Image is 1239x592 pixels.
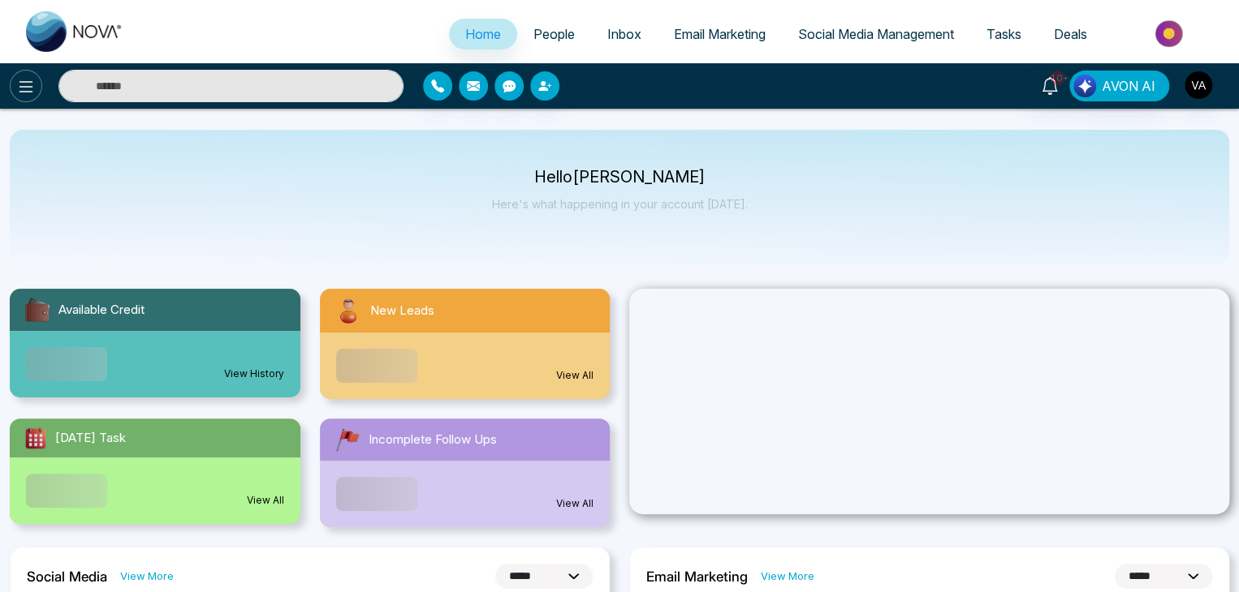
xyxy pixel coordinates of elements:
[333,295,364,326] img: newLeads.svg
[23,295,52,324] img: availableCredit.svg
[674,26,766,42] span: Email Marketing
[591,19,658,49] a: Inbox
[310,289,620,399] a: New LeadsView All
[27,568,107,585] h2: Social Media
[492,170,748,184] p: Hello [PERSON_NAME]
[798,26,954,42] span: Social Media Management
[1050,71,1064,85] span: 10+
[517,19,591,49] a: People
[369,431,497,449] span: Incomplete Follow Ups
[333,425,362,454] img: followUps.svg
[1102,76,1155,96] span: AVON AI
[120,568,174,584] a: View More
[449,19,517,49] a: Home
[1038,19,1103,49] a: Deals
[1185,71,1212,99] img: User Avatar
[761,568,814,584] a: View More
[465,26,501,42] span: Home
[646,568,748,585] h2: Email Marketing
[782,19,970,49] a: Social Media Management
[1112,15,1229,52] img: Market-place.gif
[1054,26,1087,42] span: Deals
[970,19,1038,49] a: Tasks
[556,368,594,383] a: View All
[492,197,748,211] p: Here's what happening in your account [DATE].
[310,418,620,527] a: Incomplete Follow UpsView All
[247,493,284,508] a: View All
[224,367,284,381] a: View History
[26,11,123,52] img: Nova CRM Logo
[55,429,126,448] span: [DATE] Task
[658,19,782,49] a: Email Marketing
[1073,75,1096,97] img: Lead Flow
[533,26,575,42] span: People
[607,26,641,42] span: Inbox
[370,302,434,320] span: New Leads
[556,496,594,511] a: View All
[23,425,49,451] img: todayTask.svg
[1030,71,1069,99] a: 10+
[986,26,1021,42] span: Tasks
[58,301,145,320] span: Available Credit
[1069,71,1169,101] button: AVON AI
